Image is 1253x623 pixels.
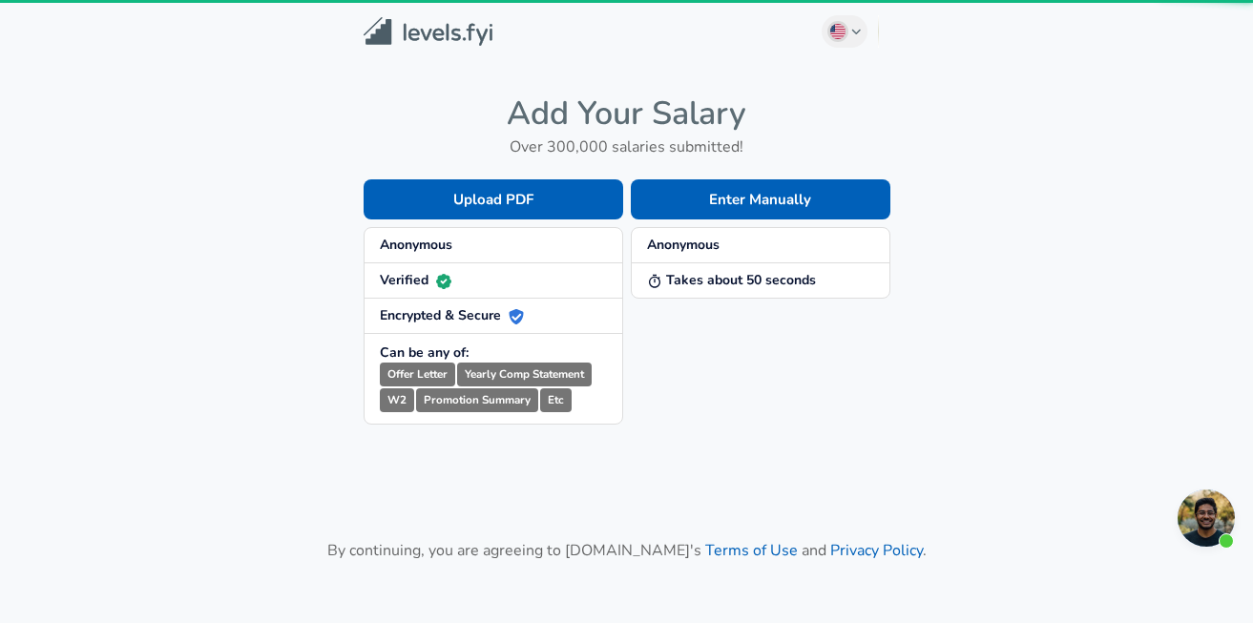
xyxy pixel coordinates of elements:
[380,343,469,362] strong: Can be any of:
[822,15,867,48] button: English (US)
[380,271,451,289] strong: Verified
[380,388,414,412] small: W2
[540,388,572,412] small: Etc
[416,388,538,412] small: Promotion Summary
[1178,489,1235,547] div: Open chat
[380,306,524,324] strong: Encrypted & Secure
[364,134,890,160] h6: Over 300,000 salaries submitted!
[830,24,846,39] img: English (US)
[380,363,455,386] small: Offer Letter
[705,540,798,561] a: Terms of Use
[380,236,452,254] strong: Anonymous
[631,179,890,219] button: Enter Manually
[364,179,623,219] button: Upload PDF
[647,271,816,289] strong: Takes about 50 seconds
[364,17,492,47] img: Levels.fyi
[647,236,720,254] strong: Anonymous
[830,540,923,561] a: Privacy Policy
[364,93,890,134] h4: Add Your Salary
[457,363,592,386] small: Yearly Comp Statement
